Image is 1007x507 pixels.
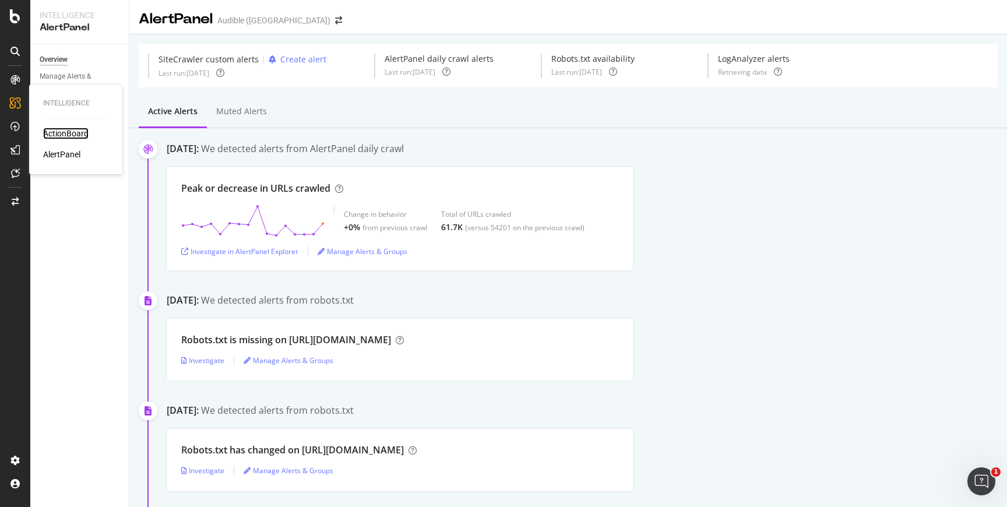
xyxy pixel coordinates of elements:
div: from previous crawl [362,223,427,233]
div: Intelligence [43,98,108,108]
div: Intelligence [40,9,119,21]
a: Investigate in AlertPanel Explorer [181,247,298,256]
div: arrow-right-arrow-left [335,16,342,24]
div: [DATE]: [167,142,199,156]
div: Last run: [DATE] [159,68,209,78]
div: (versus 54201 on the previous crawl) [465,223,585,233]
a: Manage Alerts & Groups [244,355,333,365]
div: Robots.txt availability [551,53,635,65]
a: Manage Alerts & Groups [318,247,407,256]
iframe: Intercom live chat [967,467,995,495]
a: Overview [40,54,121,66]
a: ActionBoard [43,128,89,139]
a: Investigate [181,355,224,365]
div: Muted alerts [216,105,267,117]
div: [DATE]: [167,404,199,417]
button: Create alert [264,53,326,66]
div: Change in behavior [344,209,427,219]
div: [DATE]: [167,294,199,307]
div: Robots.txt is missing on [URL][DOMAIN_NAME] [181,333,391,347]
button: Manage Alerts & Groups [318,242,407,260]
div: LogAnalyzer alerts [718,53,790,65]
div: Last run: [DATE] [385,67,435,77]
div: AlertPanel daily crawl alerts [385,53,494,65]
div: We detected alerts from robots.txt [201,294,354,307]
button: Manage Alerts & Groups [244,351,333,370]
button: Manage Alerts & Groups [244,462,333,480]
button: Investigate in AlertPanel Explorer [181,242,298,260]
div: +0% [344,221,360,233]
div: 61.7K [441,221,463,233]
div: Last run: [DATE] [551,67,602,77]
div: Audible ([GEOGRAPHIC_DATA]) [217,15,330,26]
div: Retrieving data [718,67,767,77]
div: Total of URLs crawled [441,209,585,219]
div: Peak or decrease in URLs crawled [181,182,330,195]
a: AlertPanel [43,149,80,160]
button: Investigate [181,462,224,480]
div: AlertPanel [139,9,213,29]
a: Manage Alerts & Groups [40,71,121,95]
div: Create alert [280,54,326,65]
div: AlertPanel [40,21,119,34]
div: Robots.txt has changed on [URL][DOMAIN_NAME] [181,443,404,457]
div: We detected alerts from robots.txt [201,404,354,417]
a: Investigate [181,466,224,476]
div: We detected alerts from AlertPanel daily crawl [201,142,404,156]
button: Investigate [181,351,224,370]
a: Manage Alerts & Groups [244,466,333,476]
div: Active alerts [148,105,198,117]
div: SiteCrawler custom alerts [159,54,259,65]
div: Manage Alerts & Groups [40,71,110,95]
div: Overview [40,54,68,66]
span: 1 [991,467,1001,477]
